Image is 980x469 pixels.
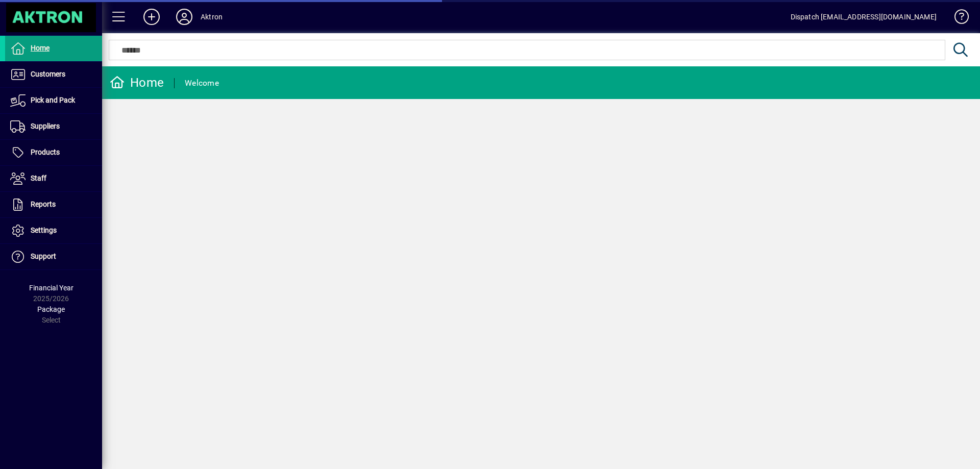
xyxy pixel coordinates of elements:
a: Pick and Pack [5,88,102,113]
span: Staff [31,174,46,182]
a: Staff [5,166,102,191]
span: Suppliers [31,122,60,130]
span: Reports [31,200,56,208]
div: Home [110,75,164,91]
div: Aktron [201,9,223,25]
span: Pick and Pack [31,96,75,104]
span: Home [31,44,50,52]
a: Knowledge Base [947,2,967,35]
div: Dispatch [EMAIL_ADDRESS][DOMAIN_NAME] [791,9,937,25]
a: Settings [5,218,102,243]
span: Support [31,252,56,260]
a: Support [5,244,102,269]
span: Products [31,148,60,156]
button: Add [135,8,168,26]
span: Settings [31,226,57,234]
span: Package [37,305,65,313]
span: Financial Year [29,284,73,292]
button: Profile [168,8,201,26]
a: Reports [5,192,102,217]
a: Customers [5,62,102,87]
a: Suppliers [5,114,102,139]
a: Products [5,140,102,165]
span: Customers [31,70,65,78]
div: Welcome [185,75,219,91]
